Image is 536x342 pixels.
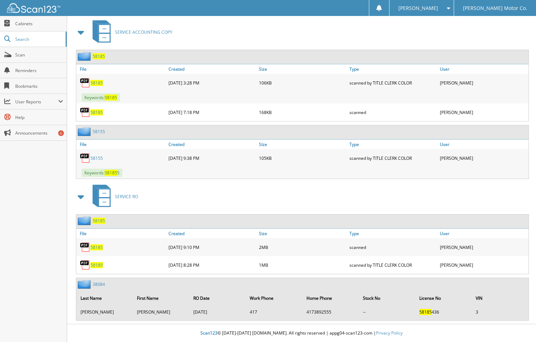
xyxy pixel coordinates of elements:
[246,306,302,318] td: 417
[359,291,415,305] th: Stock No
[15,36,62,42] span: Search
[419,309,432,315] span: 58185
[15,114,63,120] span: Help
[93,53,105,59] a: 58185
[93,218,105,224] a: 58185
[348,151,438,165] div: scanned by TITLE CLERK COLOR
[398,6,438,10] span: [PERSON_NAME]
[167,76,257,90] div: [DATE] 3:28 PM
[76,140,167,149] a: File
[90,109,103,115] a: 58185
[167,105,257,119] div: [DATE] 7:18 PM
[348,140,438,149] a: Type
[348,76,438,90] div: scanned by TITLE CLERK COLOR
[90,155,103,161] a: 58155
[257,240,348,254] div: 2MB
[133,291,189,305] th: First Name
[82,169,122,177] span: Keywords: 5
[90,80,103,86] a: 58185
[416,291,471,305] th: License No
[303,291,359,305] th: Home Phone
[167,258,257,272] div: [DATE] 8:28 PM
[167,229,257,238] a: Created
[93,281,105,287] a: 38084
[257,140,348,149] a: Size
[303,306,359,318] td: 4173892555
[257,64,348,74] a: Size
[416,306,471,318] td: 436
[257,229,348,238] a: Size
[257,258,348,272] div: 1MB
[90,262,103,268] a: 58185
[105,94,117,101] span: 58185
[15,83,63,89] span: Bookmarks
[246,291,302,305] th: Work Phone
[15,52,63,58] span: Scan
[90,244,103,250] a: 58185
[438,240,529,254] div: [PERSON_NAME]
[257,105,348,119] div: 168KB
[472,306,528,318] td: 3
[80,153,90,163] img: PDF.png
[438,229,529,238] a: User
[438,105,529,119] div: [PERSON_NAME]
[190,306,245,318] td: [DATE]
[115,194,138,200] span: SERVICE RO
[78,216,93,225] img: folder2.png
[348,258,438,272] div: scanned by TITLE CLERK COLOR
[78,280,93,289] img: folder2.png
[93,129,105,135] a: 58155
[167,151,257,165] div: [DATE] 9:38 PM
[80,260,90,270] img: PDF.png
[438,64,529,74] a: User
[115,29,172,35] span: SERVICE ACCOUNTING COPY
[167,140,257,149] a: Created
[76,229,167,238] a: File
[359,306,415,318] td: --
[78,127,93,136] img: folder2.png
[167,64,257,74] a: Created
[257,76,348,90] div: 106KB
[80,77,90,88] img: PDF.png
[88,18,172,46] a: SERVICE ACCOUNTING COPY
[80,242,90,253] img: PDF.png
[167,240,257,254] div: [DATE] 9:10 PM
[15,99,58,105] span: User Reports
[105,170,117,176] span: 58185
[88,183,138,211] a: SERVICE RO
[77,291,133,305] th: Last Name
[78,52,93,61] img: folder2.png
[438,140,529,149] a: User
[80,107,90,118] img: PDF.png
[438,76,529,90] div: [PERSON_NAME]
[200,330,217,336] span: Scan123
[501,308,536,342] iframe: Chat Widget
[190,291,245,305] th: RO Date
[15,130,63,136] span: Announcements
[438,258,529,272] div: [PERSON_NAME]
[376,330,403,336] a: Privacy Policy
[472,291,528,305] th: VIN
[348,64,438,74] a: Type
[15,67,63,74] span: Reminders
[438,151,529,165] div: [PERSON_NAME]
[76,64,167,74] a: File
[348,240,438,254] div: scanned
[7,3,60,13] img: scan123-logo-white.svg
[67,325,536,342] div: © [DATE]-[DATE] [DOMAIN_NAME]. All rights reserved | appg04-scan123-com |
[348,105,438,119] div: scanned
[463,6,527,10] span: [PERSON_NAME] Motor Co.
[348,229,438,238] a: Type
[257,151,348,165] div: 105KB
[77,306,133,318] td: [PERSON_NAME]
[133,306,189,318] td: [PERSON_NAME]
[82,93,120,102] span: Keywords:
[15,21,63,27] span: Cabinets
